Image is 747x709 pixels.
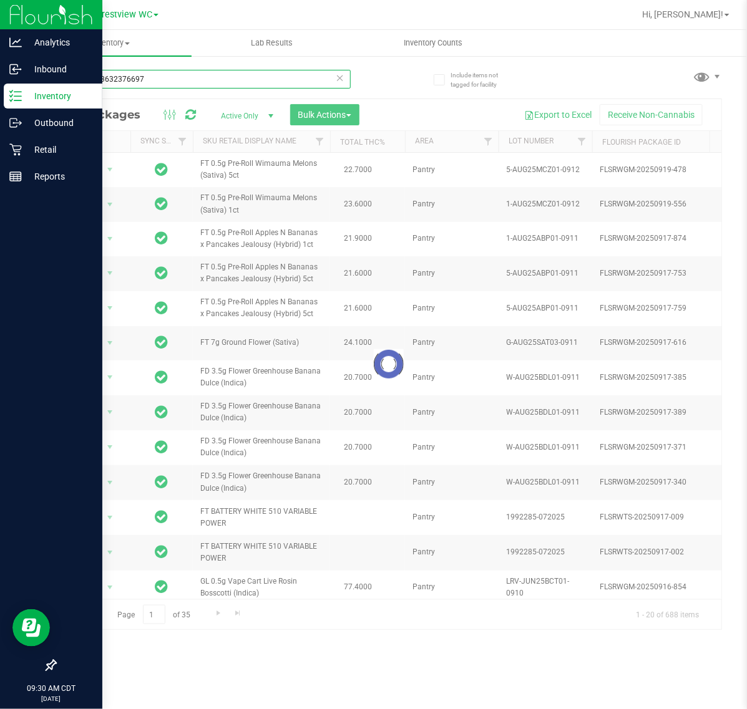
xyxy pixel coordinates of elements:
[9,170,22,183] inline-svg: Reports
[22,142,97,157] p: Retail
[6,683,97,694] p: 09:30 AM CDT
[96,9,152,20] span: Crestview WC
[55,70,351,89] input: Search Package ID, Item Name, SKU, Lot or Part Number...
[9,90,22,102] inline-svg: Inventory
[451,70,513,89] span: Include items not tagged for facility
[6,694,97,703] p: [DATE]
[30,37,192,49] span: Inventory
[353,30,514,56] a: Inventory Counts
[22,89,97,104] p: Inventory
[336,70,344,86] span: Clear
[642,9,723,19] span: Hi, [PERSON_NAME]!
[12,609,50,647] iframe: Resource center
[22,62,97,77] p: Inbound
[30,30,192,56] a: Inventory
[9,36,22,49] inline-svg: Analytics
[9,63,22,75] inline-svg: Inbound
[9,117,22,129] inline-svg: Outbound
[22,35,97,50] p: Analytics
[22,115,97,130] p: Outbound
[387,37,479,49] span: Inventory Counts
[22,169,97,184] p: Reports
[192,30,353,56] a: Lab Results
[9,143,22,156] inline-svg: Retail
[234,37,310,49] span: Lab Results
